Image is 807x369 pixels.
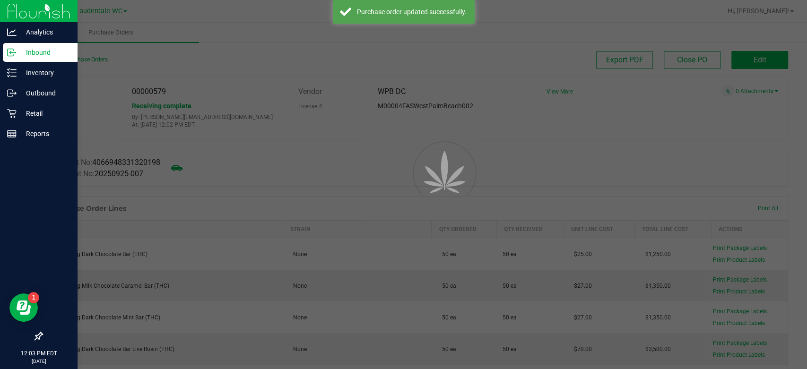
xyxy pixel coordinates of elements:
inline-svg: Analytics [7,27,17,37]
p: 12:03 PM EDT [4,349,73,358]
div: Purchase order updated successfully. [356,7,468,17]
iframe: Resource center unread badge [28,292,39,303]
inline-svg: Outbound [7,88,17,98]
iframe: Resource center [9,293,38,322]
p: Inbound [17,47,73,58]
inline-svg: Inbound [7,48,17,57]
inline-svg: Reports [7,129,17,138]
p: Retail [17,108,73,119]
p: Reports [17,128,73,139]
p: [DATE] [4,358,73,365]
inline-svg: Inventory [7,68,17,77]
inline-svg: Retail [7,109,17,118]
p: Analytics [17,26,73,38]
p: Outbound [17,87,73,99]
p: Inventory [17,67,73,78]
